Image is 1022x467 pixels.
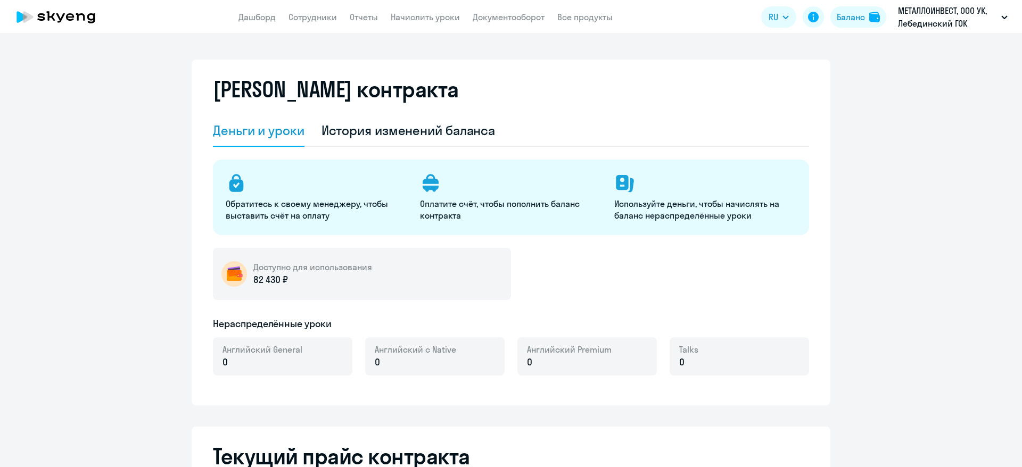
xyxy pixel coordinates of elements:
[213,317,332,331] h5: Нераспределённые уроки
[238,12,276,22] a: Дашборд
[527,355,532,369] span: 0
[557,12,613,22] a: Все продукты
[375,344,456,355] span: Английский с Native
[837,11,865,23] div: Баланс
[679,355,685,369] span: 0
[222,355,228,369] span: 0
[473,12,545,22] a: Документооборот
[769,11,778,23] span: RU
[253,261,372,273] h5: Доступно для использования
[893,4,1013,30] button: МЕТАЛЛОИНВЕСТ, ООО УК, Лебединский ГОК тендер 2024
[830,6,886,28] button: Балансbalance
[375,355,380,369] span: 0
[213,77,459,102] h2: [PERSON_NAME] контракта
[391,12,460,22] a: Начислить уроки
[253,273,292,287] p: 82 430 ₽
[221,261,247,287] img: wallet-circle.png
[869,12,880,22] img: balance
[213,122,304,139] div: Деньги и уроки
[420,198,601,221] p: Оплатите счёт, чтобы пополнить баланс контракта
[226,198,407,221] p: Обратитесь к своему менеджеру, чтобы выставить счёт на оплату
[898,4,997,30] p: МЕТАЛЛОИНВЕСТ, ООО УК, Лебединский ГОК тендер 2024
[222,344,302,355] span: Английский General
[614,198,796,221] p: Используйте деньги, чтобы начислять на баланс нераспределённые уроки
[527,344,612,355] span: Английский Premium
[761,6,796,28] button: RU
[322,122,496,139] div: История изменений баланса
[289,12,337,22] a: Сотрудники
[679,344,698,355] span: Talks
[350,12,378,22] a: Отчеты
